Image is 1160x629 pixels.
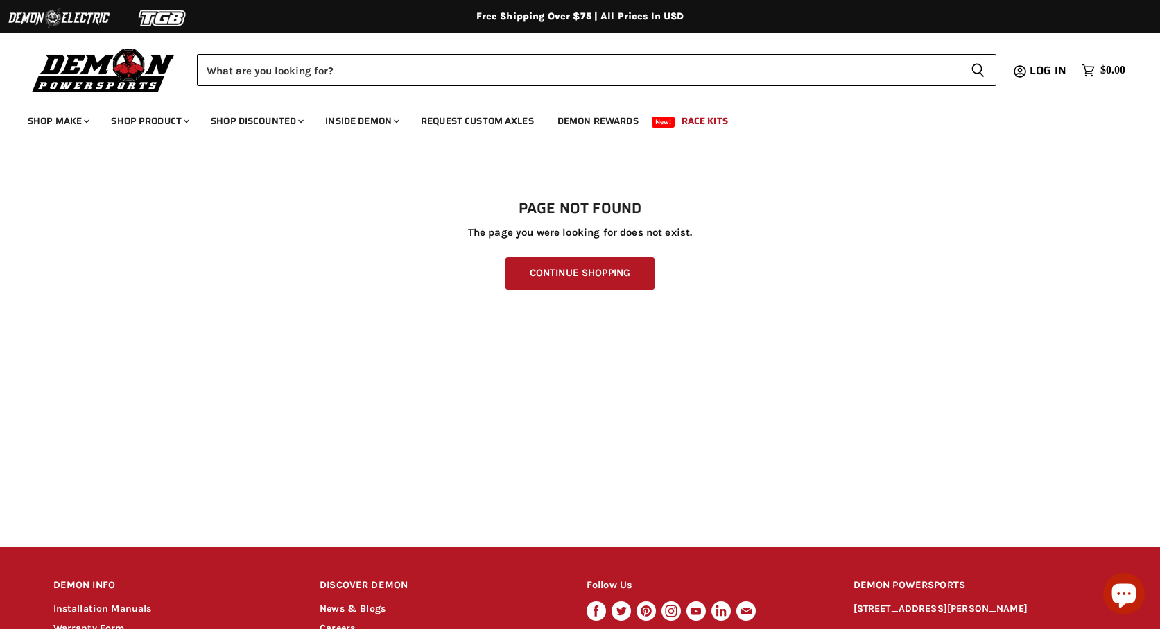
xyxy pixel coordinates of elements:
a: Shop Product [101,107,198,135]
img: TGB Logo 2 [111,5,215,31]
a: Demon Rewards [547,107,649,135]
a: Shop Discounted [200,107,312,135]
img: Demon Powersports [28,45,180,94]
a: Shop Make [17,107,98,135]
h2: DISCOVER DEMON [320,569,560,602]
ul: Main menu [17,101,1122,135]
a: News & Blogs [320,603,386,614]
p: The page you were looking for does not exist. [53,227,1107,239]
span: New! [652,117,675,128]
p: [STREET_ADDRESS][PERSON_NAME] [854,601,1107,617]
div: Free Shipping Over $75 | All Prices In USD [26,10,1135,23]
h2: DEMON INFO [53,569,294,602]
a: Installation Manuals [53,603,152,614]
a: Inside Demon [315,107,408,135]
button: Search [960,54,996,86]
span: $0.00 [1100,64,1125,77]
input: Search [197,54,960,86]
h2: DEMON POWERSPORTS [854,569,1107,602]
form: Product [197,54,996,86]
img: Demon Electric Logo 2 [7,5,111,31]
a: $0.00 [1075,60,1132,80]
a: Continue Shopping [505,257,655,290]
h1: Page not found [53,200,1107,217]
h2: Follow Us [587,569,827,602]
a: Log in [1023,64,1075,77]
a: Race Kits [671,107,738,135]
span: Log in [1030,62,1066,79]
inbox-online-store-chat: Shopify online store chat [1099,573,1149,618]
a: Request Custom Axles [410,107,544,135]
